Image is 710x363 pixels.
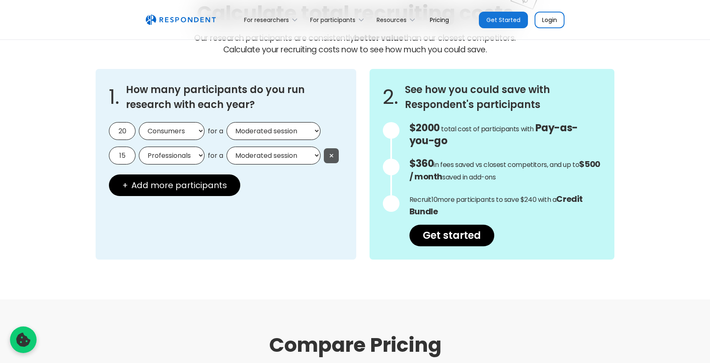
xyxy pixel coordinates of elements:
[89,333,621,358] h1: Compare Pricing
[96,32,614,56] p: Our research participants are consistently than our closest competitors.
[109,93,119,101] span: 1.
[324,148,339,163] button: ×
[122,181,128,189] span: +
[409,121,578,147] span: Pay-as-you-go
[409,158,601,183] p: in fees saved vs closest competitors, and up to saved in add-ons
[306,10,372,29] div: For participants
[310,16,355,24] div: For participants
[409,157,434,170] span: $360
[208,127,223,135] span: for a
[431,195,437,204] span: 10
[409,158,600,182] strong: $500 / month
[208,152,223,160] span: for a
[223,44,487,55] span: Calculate your recruiting costs now to see how much you could save.
[131,181,227,189] span: Add more participants
[441,124,534,134] span: total cost of participants with
[239,10,306,29] div: For researchers
[145,15,216,25] img: Untitled UI logotext
[109,174,240,196] button: + Add more participants
[409,121,440,135] span: $2000
[479,12,528,28] a: Get Started
[383,93,398,101] span: 2.
[409,225,494,246] a: Get started
[372,10,423,29] div: Resources
[535,12,565,28] a: Login
[126,82,343,112] h3: How many participants do you run research with each year?
[145,15,216,25] a: home
[405,82,601,112] h3: See how you could save with Respondent's participants
[244,16,289,24] div: For researchers
[377,16,407,24] div: Resources
[423,10,456,29] a: Pricing
[409,193,601,218] p: Recruit more participants to save $240 with a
